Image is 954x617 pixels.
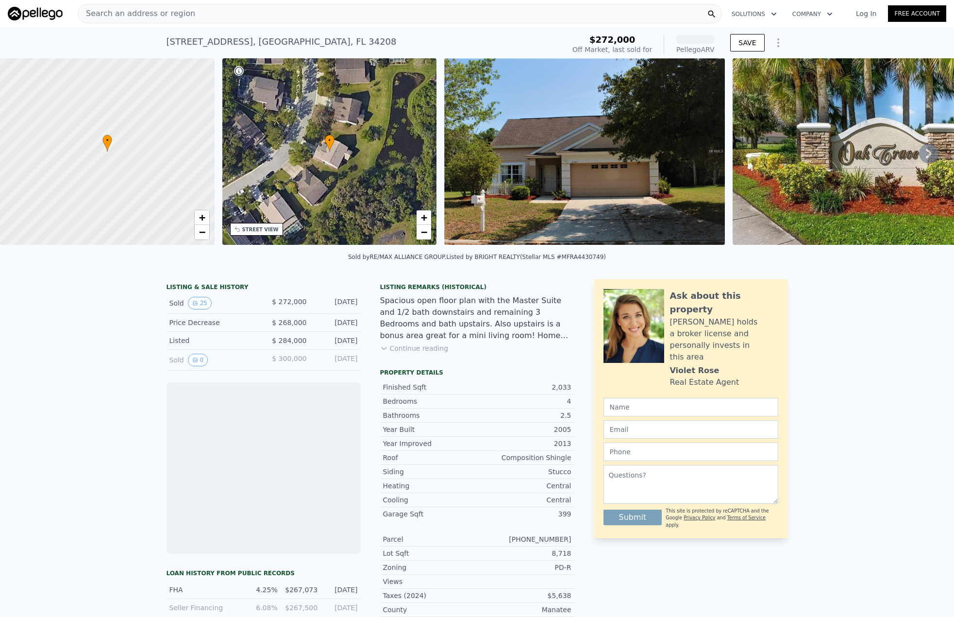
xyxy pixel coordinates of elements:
button: View historical data [188,354,208,366]
div: [DATE] [315,318,358,327]
span: $ 300,000 [272,355,306,362]
div: Listed [169,336,256,345]
div: 4 [477,396,571,406]
button: View historical data [188,297,212,309]
div: Bathrooms [383,411,477,420]
button: Company [785,5,840,23]
div: • [102,135,112,152]
div: [DATE] [315,336,358,345]
div: Ask about this property [670,289,778,316]
div: Sold by RE/MAX ALLIANCE GROUP . [348,254,446,260]
div: Central [477,481,571,491]
div: Central [477,495,571,505]
div: Stucco [477,467,571,477]
div: [DATE] [323,603,357,613]
div: 6.08% [243,603,277,613]
a: Zoom in [417,210,431,225]
button: Show Options [769,33,788,52]
button: Continue reading [380,343,449,353]
div: Parcel [383,534,477,544]
div: Sold [169,297,256,309]
div: Off Market, last sold for [572,45,652,54]
span: $ 272,000 [272,298,306,306]
div: Zoning [383,563,477,572]
div: Spacious open floor plan with the Master Suite and 1/2 bath downstairs and remaining 3 Bedrooms a... [380,295,574,342]
div: Bedrooms [383,396,477,406]
div: 399 [477,509,571,519]
div: Composition Shingle [477,453,571,463]
img: Sale: 39029877 Parcel: 58586954 [444,58,724,245]
div: This site is protected by reCAPTCHA and the Google and apply. [666,508,778,529]
div: 8,718 [477,548,571,558]
div: $267,500 [284,603,318,613]
div: [DATE] [315,297,358,309]
div: Real Estate Agent [670,377,739,388]
div: Siding [383,467,477,477]
a: Zoom out [417,225,431,240]
button: Solutions [724,5,785,23]
div: 2,033 [477,382,571,392]
div: • [325,135,335,152]
div: $5,638 [477,591,571,600]
div: [DATE] [323,585,357,595]
span: $ 268,000 [272,319,306,326]
div: Finished Sqft [383,382,477,392]
div: Views [383,577,477,586]
a: Terms of Service [727,515,766,520]
a: Privacy Policy [684,515,715,520]
div: Manatee [477,605,571,615]
div: 4.25% [243,585,277,595]
div: Year Built [383,425,477,434]
div: Listed by BRIGHT REALTY (Stellar MLS #MFRA4430749) [446,254,606,260]
span: Search an address or region [78,8,195,19]
input: Name [603,398,778,416]
div: Cooling [383,495,477,505]
a: Zoom in [195,210,209,225]
div: Lot Sqft [383,548,477,558]
div: Sold [169,354,256,366]
div: [PERSON_NAME] holds a broker license and personally invests in this area [670,316,778,363]
div: [STREET_ADDRESS] , [GEOGRAPHIC_DATA] , FL 34208 [167,35,397,49]
a: Zoom out [195,225,209,240]
div: Roof [383,453,477,463]
span: • [102,136,112,145]
img: Pellego [8,7,63,20]
div: Heating [383,481,477,491]
div: Listing Remarks (Historical) [380,283,574,291]
a: Free Account [888,5,946,22]
div: Price Decrease [169,318,256,327]
button: SAVE [730,34,764,51]
div: Year Improved [383,439,477,448]
input: Email [603,420,778,439]
input: Phone [603,443,778,461]
span: + [421,211,427,223]
div: Taxes (2024) [383,591,477,600]
span: + [199,211,205,223]
span: $ 284,000 [272,337,306,344]
div: Violet Rose [670,365,720,377]
span: $272,000 [589,34,636,45]
span: − [421,226,427,238]
div: [DATE] [315,354,358,366]
div: 2005 [477,425,571,434]
div: County [383,605,477,615]
div: $267,073 [284,585,318,595]
a: Log In [844,9,888,18]
div: 2.5 [477,411,571,420]
div: PD-R [477,563,571,572]
div: 2013 [477,439,571,448]
div: Garage Sqft [383,509,477,519]
button: Submit [603,510,662,525]
div: Seller Financing [169,603,238,613]
div: FHA [169,585,238,595]
div: STREET VIEW [242,226,279,233]
span: − [199,226,205,238]
div: Loan history from public records [167,569,361,577]
div: [PHONE_NUMBER] [477,534,571,544]
span: • [325,136,335,145]
div: Property details [380,369,574,377]
div: LISTING & SALE HISTORY [167,283,361,293]
div: Pellego ARV [676,45,715,54]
